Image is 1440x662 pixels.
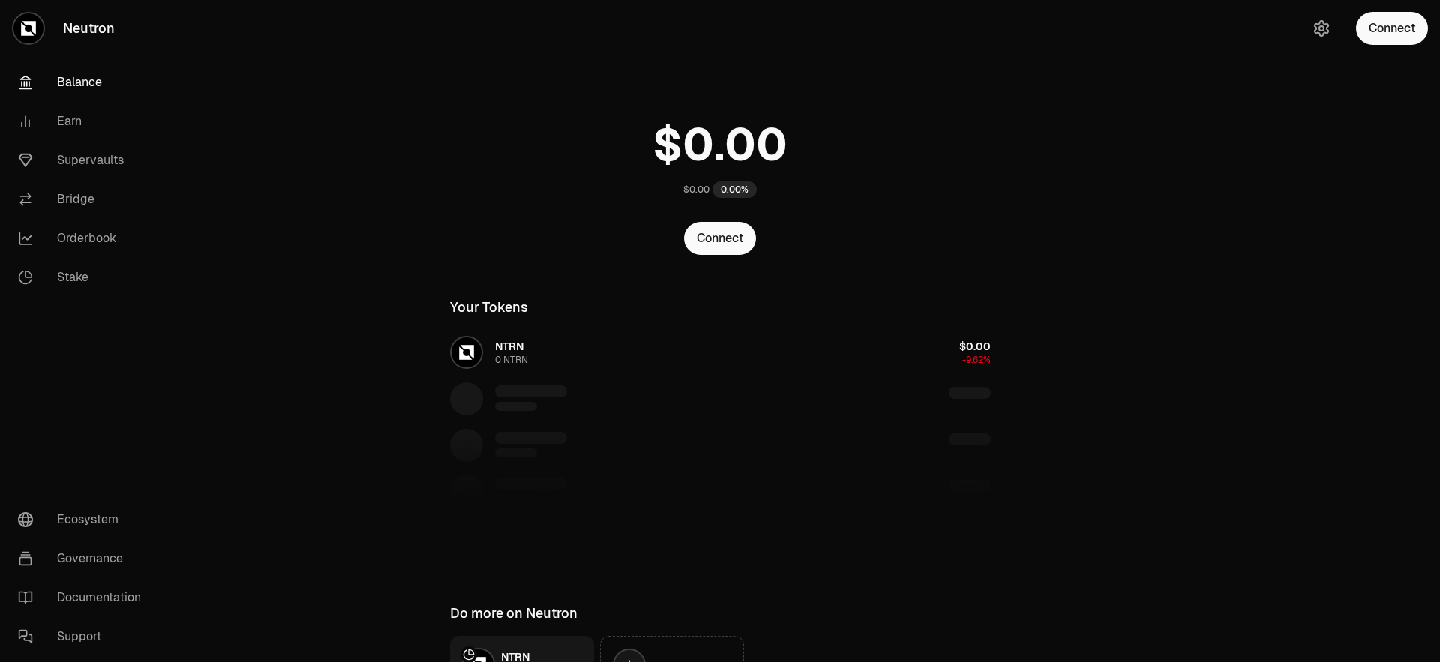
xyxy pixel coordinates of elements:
a: Governance [6,539,162,578]
a: Stake [6,258,162,297]
div: 0.00% [712,181,757,198]
a: Bridge [6,180,162,219]
a: Earn [6,102,162,141]
div: Do more on Neutron [450,603,577,624]
a: Orderbook [6,219,162,258]
div: $0.00 [683,184,709,196]
button: Connect [684,222,756,255]
a: Documentation [6,578,162,617]
a: Balance [6,63,162,102]
a: Ecosystem [6,500,162,539]
a: Support [6,617,162,656]
div: Your Tokens [450,297,528,318]
button: Connect [1356,12,1428,45]
a: Supervaults [6,141,162,180]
